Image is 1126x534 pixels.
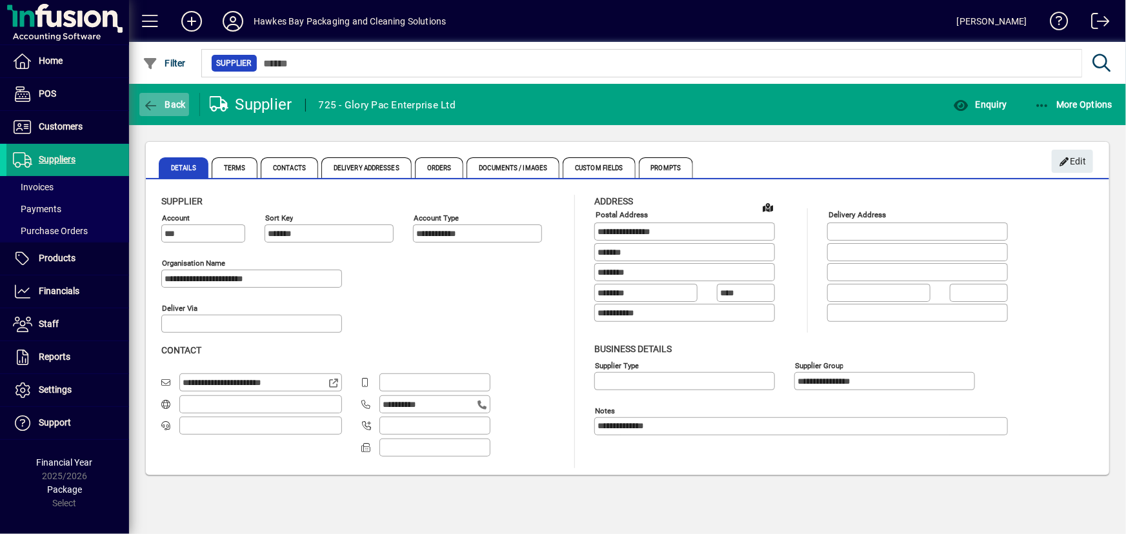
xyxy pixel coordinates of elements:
[143,99,186,110] span: Back
[6,45,129,77] a: Home
[639,157,694,178] span: Prompts
[594,344,672,354] span: Business details
[1031,93,1116,116] button: More Options
[13,204,61,214] span: Payments
[162,304,197,313] mat-label: Deliver via
[39,88,56,99] span: POS
[261,157,318,178] span: Contacts
[39,154,75,164] span: Suppliers
[161,196,203,206] span: Supplier
[161,345,201,355] span: Contact
[6,111,129,143] a: Customers
[265,213,293,222] mat-label: Sort key
[1040,3,1069,44] a: Knowledge Base
[212,157,258,178] span: Terms
[162,259,225,268] mat-label: Organisation name
[129,93,200,116] app-page-header-button: Back
[595,406,615,415] mat-label: Notes
[39,384,72,395] span: Settings
[39,286,79,296] span: Financials
[139,93,189,116] button: Back
[254,11,447,32] div: Hawkes Bay Packaging and Cleaning Solutions
[957,11,1027,32] div: [PERSON_NAME]
[6,308,129,341] a: Staff
[319,95,456,115] div: 725 - Glory Pac Enterprise Ltd
[595,361,639,370] mat-label: Supplier type
[212,10,254,33] button: Profile
[171,10,212,33] button: Add
[39,417,71,428] span: Support
[594,196,633,206] span: Address
[39,55,63,66] span: Home
[47,484,82,495] span: Package
[217,57,252,70] span: Supplier
[467,157,559,178] span: Documents / Images
[414,213,459,222] mat-label: Account Type
[1081,3,1110,44] a: Logout
[6,176,129,198] a: Invoices
[6,198,129,220] a: Payments
[143,58,186,68] span: Filter
[6,275,129,308] a: Financials
[162,213,190,222] mat-label: Account
[139,52,189,75] button: Filter
[415,157,464,178] span: Orders
[6,220,129,242] a: Purchase Orders
[6,78,129,110] a: POS
[795,361,843,370] mat-label: Supplier group
[953,99,1007,110] span: Enquiry
[6,407,129,439] a: Support
[39,351,70,362] span: Reports
[13,226,88,236] span: Purchase Orders
[6,242,129,275] a: Products
[39,253,75,263] span: Products
[159,157,208,178] span: Details
[6,374,129,406] a: Settings
[1034,99,1113,110] span: More Options
[1052,150,1093,173] button: Edit
[6,341,129,373] a: Reports
[37,457,93,468] span: Financial Year
[758,197,778,217] a: View on map
[39,121,83,132] span: Customers
[39,319,59,329] span: Staff
[210,94,292,115] div: Supplier
[563,157,635,178] span: Custom Fields
[1059,151,1087,172] span: Edit
[321,157,412,178] span: Delivery Addresses
[13,182,54,192] span: Invoices
[950,93,1010,116] button: Enquiry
